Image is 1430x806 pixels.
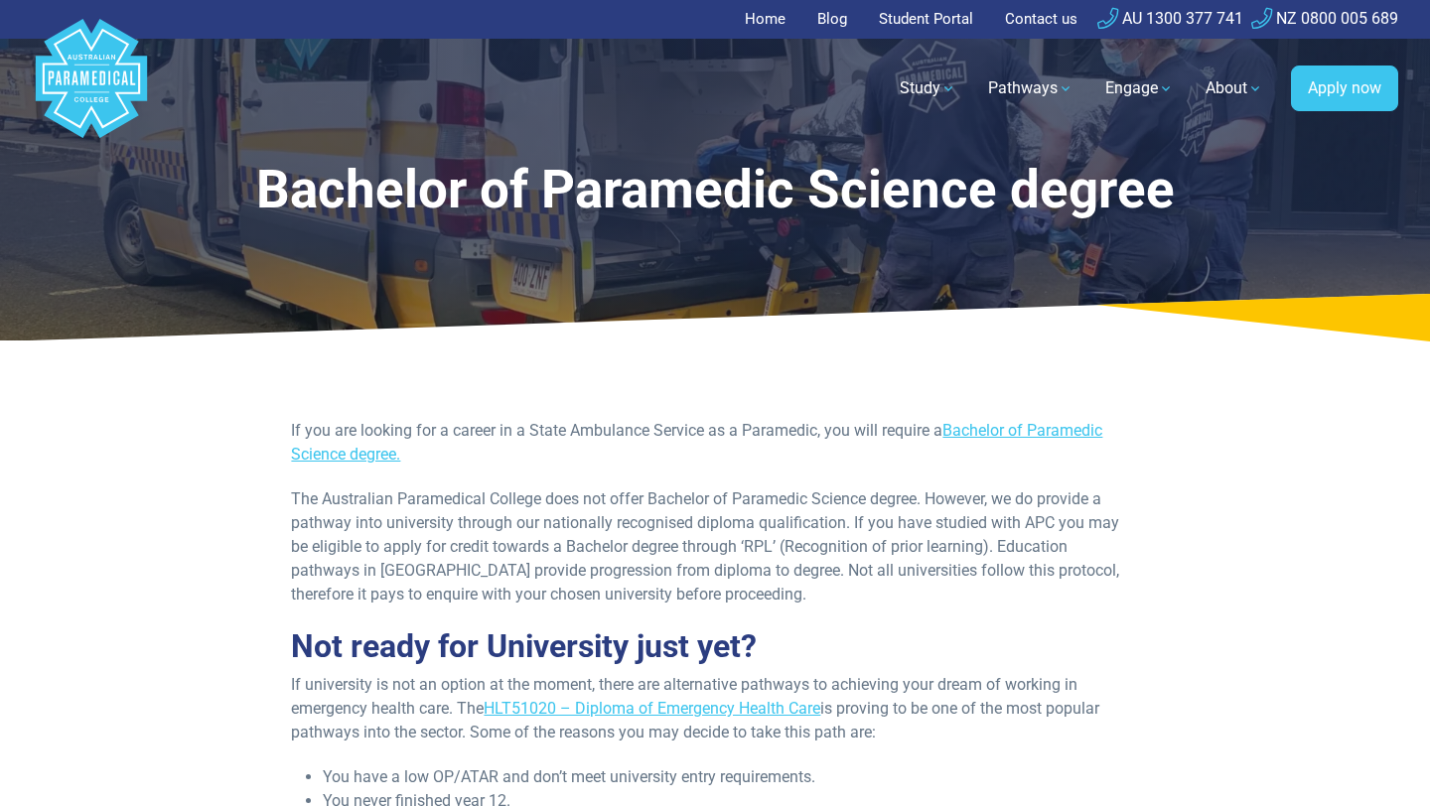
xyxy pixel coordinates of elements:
a: Pathways [976,61,1085,116]
li: You have a low OP/ATAR and don’t meet university entry requirements. [323,765,1138,789]
p: The Australian Paramedical College does not offer Bachelor of Paramedic Science degree. However, ... [291,487,1138,606]
h2: Not ready for University just yet? [291,627,1138,665]
a: AU 1300 377 741 [1097,9,1243,28]
a: HLT51020 – Diploma of Emergency Health Care [484,699,820,718]
a: Australian Paramedical College [32,39,151,139]
a: Engage [1093,61,1186,116]
a: Study [888,61,968,116]
a: NZ 0800 005 689 [1251,9,1398,28]
p: If you are looking for a career in a State Ambulance Service as a Paramedic, you will require a [291,419,1138,467]
h1: Bachelor of Paramedic Science degree [203,159,1227,221]
a: About [1194,61,1275,116]
a: Apply now [1291,66,1398,111]
p: If university is not an option at the moment, there are alternative pathways to achieving your dr... [291,673,1138,744]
